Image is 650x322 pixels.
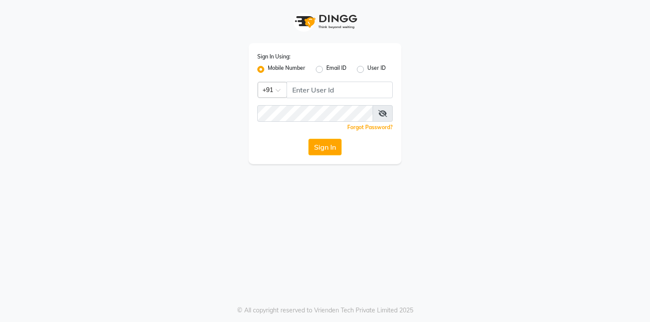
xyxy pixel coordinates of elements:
[290,9,360,34] img: logo1.svg
[367,64,386,75] label: User ID
[326,64,346,75] label: Email ID
[257,105,373,122] input: Username
[268,64,305,75] label: Mobile Number
[347,124,393,130] a: Forgot Password?
[287,82,393,98] input: Username
[308,139,342,155] button: Sign In
[257,53,290,61] label: Sign In Using:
